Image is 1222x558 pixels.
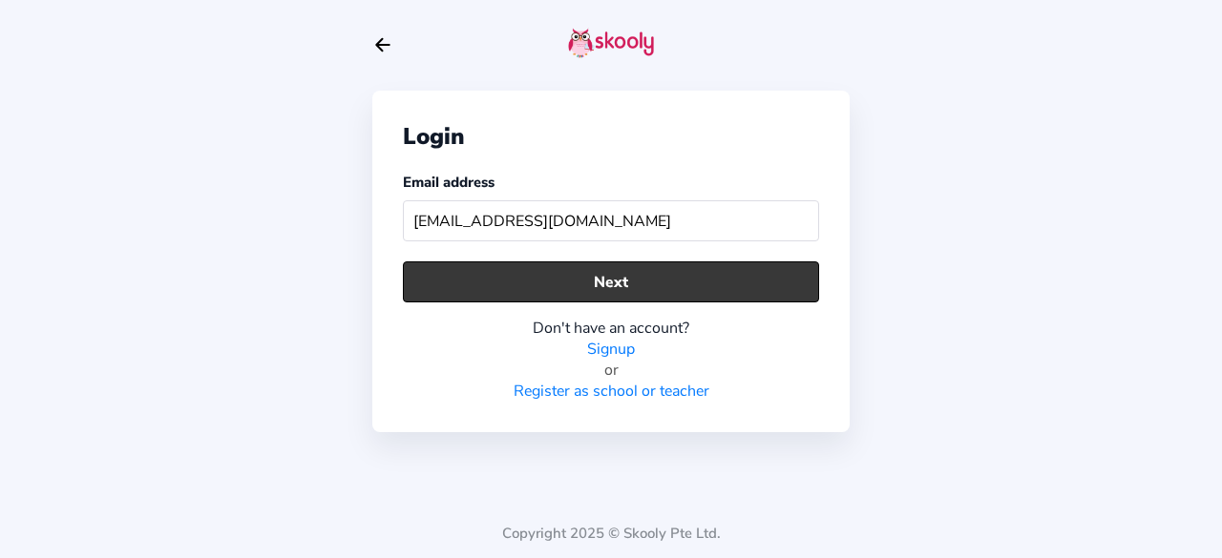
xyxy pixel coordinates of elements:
input: Your email address [403,200,819,241]
label: Email address [403,173,495,192]
button: Next [403,261,819,302]
img: skooly-logo.png [568,28,654,58]
a: Signup [587,339,635,360]
button: arrow back outline [372,34,393,55]
div: Don't have an account? [403,318,819,339]
a: Register as school or teacher [514,381,709,402]
div: Login [403,121,819,152]
div: or [403,360,819,381]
